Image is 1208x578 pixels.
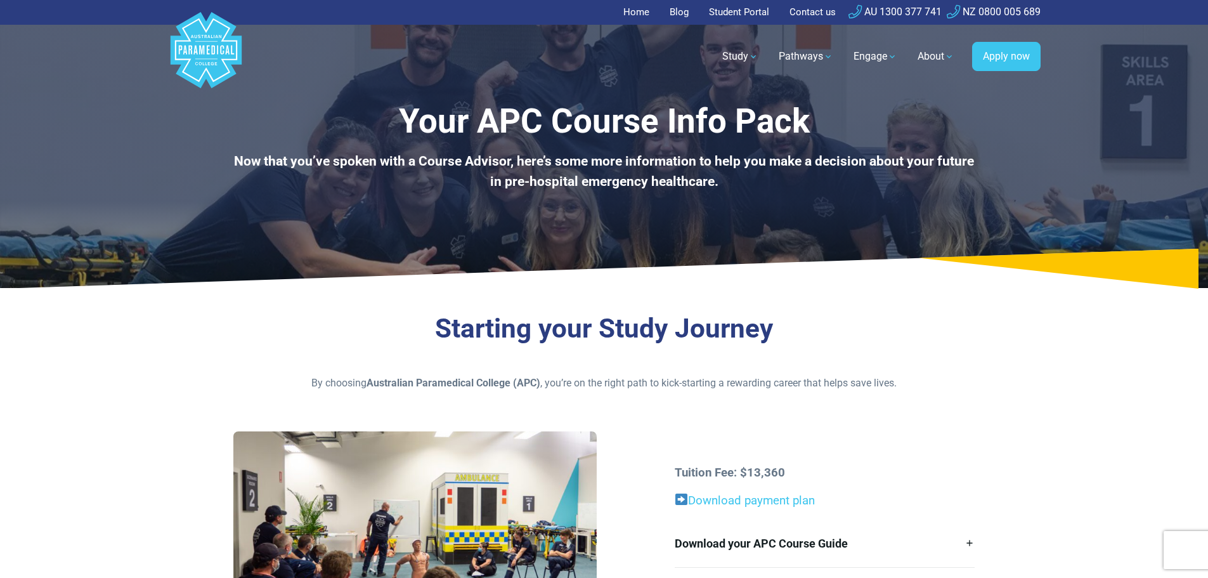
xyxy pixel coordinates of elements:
[168,25,244,89] a: Australian Paramedical College
[367,377,540,389] strong: Australian Paramedical College (APC)
[675,466,785,480] strong: Tuition Fee: $13,360
[233,102,975,141] h1: Your APC Course Info Pack
[715,39,766,74] a: Study
[846,39,905,74] a: Engage
[947,6,1041,18] a: NZ 0800 005 689
[675,494,687,506] img: ➡️
[972,42,1041,71] a: Apply now
[771,39,841,74] a: Pathways
[233,313,975,345] h3: Starting your Study Journey
[675,520,975,567] a: Download your APC Course Guide
[233,376,975,391] p: By choosing , you’re on the right path to kick-starting a rewarding career that helps save lives.
[688,494,815,508] a: Download payment plan
[910,39,962,74] a: About
[234,154,974,189] b: Now that you’ve spoken with a Course Advisor, here’s some more information to help you make a dec...
[848,6,942,18] a: AU 1300 377 741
